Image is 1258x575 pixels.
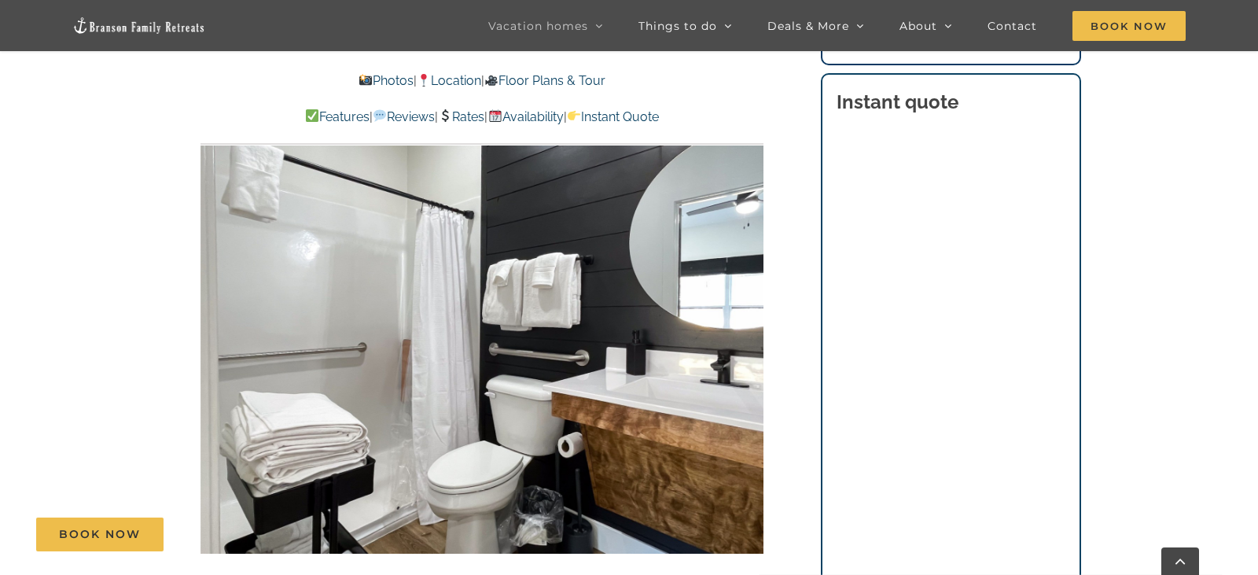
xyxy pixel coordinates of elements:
[36,518,164,551] a: Book Now
[485,74,498,87] img: 🎥
[488,20,588,31] span: Vacation homes
[417,74,430,87] img: 📍
[200,71,763,91] p: | |
[359,74,372,87] img: 📸
[306,109,318,122] img: ✅
[567,109,659,124] a: Instant Quote
[638,20,717,31] span: Things to do
[72,17,206,35] img: Branson Family Retreats Logo
[767,20,849,31] span: Deals & More
[489,109,502,122] img: 📆
[59,528,141,541] span: Book Now
[438,109,484,124] a: Rates
[837,90,958,113] strong: Instant quote
[899,20,937,31] span: About
[417,73,481,88] a: Location
[305,109,370,124] a: Features
[487,109,563,124] a: Availability
[1072,11,1186,41] span: Book Now
[988,20,1037,31] span: Contact
[358,73,413,88] a: Photos
[373,109,386,122] img: 💬
[484,73,605,88] a: Floor Plans & Tour
[439,109,451,122] img: 💲
[568,109,580,122] img: 👉
[373,109,435,124] a: Reviews
[200,107,763,127] p: | | | |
